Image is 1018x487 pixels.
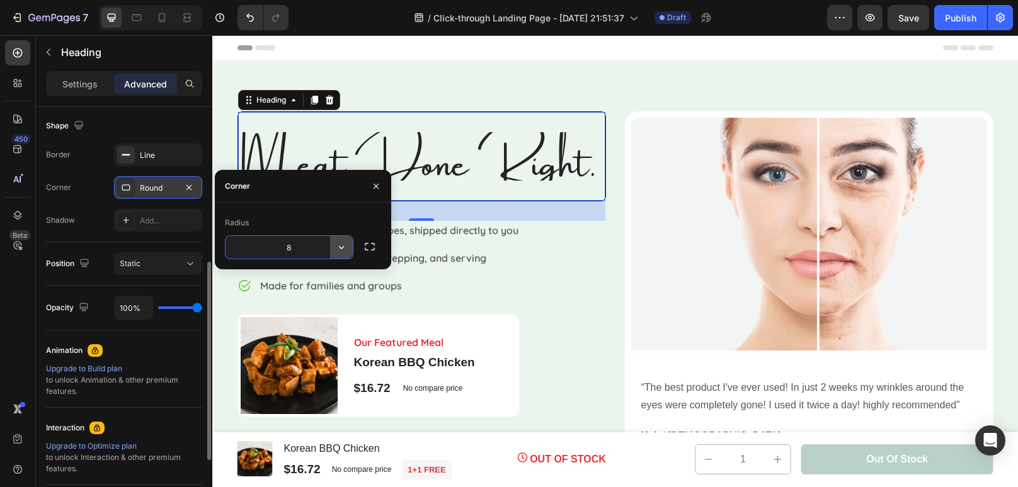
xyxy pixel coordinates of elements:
div: Upgrade to Optimize plan [46,440,202,452]
div: Line [140,150,199,161]
p: A Variety of Meat and Recipes, shipped directly to you [48,188,307,203]
div: Rich Text Editor. Editing area: main [140,298,264,316]
span: Save [898,13,919,23]
p: 7 [83,10,88,25]
button: 7 [5,5,94,30]
div: Shape [46,118,86,135]
button: increment [553,410,578,439]
div: Upgrade to Build plan [46,363,202,374]
div: Opacity [46,299,91,316]
div: Position [46,255,92,272]
div: Out of stock [654,417,716,432]
div: Add... [140,215,199,227]
img: Alt Image [25,216,39,230]
button: Out of stock [589,409,781,439]
span: / [428,11,431,25]
button: Publish [934,5,987,30]
input: Auto [226,236,353,259]
div: Interaction [46,422,84,434]
p: Advanced [124,77,167,91]
div: Corner [225,181,250,192]
img: Alt Image [25,188,39,202]
div: Beta [9,230,30,240]
div: Border [46,149,71,160]
iframe: Design area [212,35,1018,487]
p: “The best product I've ever used! In just 2 weeks my wrinkles around the eyes were completely gon... [429,344,765,380]
p: Heading [61,45,197,60]
p: Made for families and groups [48,243,307,258]
div: Open Intercom Messenger [975,425,1005,456]
div: Rich Text Editor. Editing area: main [47,186,309,204]
p: Settings [62,77,98,91]
button: Static [114,252,202,275]
span: Static [120,259,140,268]
h2: Rich Text Editor. Editing area: main [28,97,391,145]
p: No compare price [191,349,251,357]
div: Radius [225,217,249,228]
p: / [DEMOGRAPHIC_DATA] [429,392,765,410]
div: to unlock Interaction & other premium features. [46,440,202,474]
p: Saves you time planning, prepping, and serving [48,215,307,230]
span: Click-through Landing Page - [DATE] 21:51:37 [433,11,624,25]
img: Alt Image [413,76,781,322]
p: Our Featured Meal [142,299,263,315]
button: decrement [483,410,508,439]
div: $16.72 [140,344,180,362]
h1: Korean BBQ Chicken [140,318,264,337]
div: Shadow [46,215,75,226]
p: Meat Done Right. [30,98,389,144]
div: Heading [42,59,76,70]
div: Undo/Redo [237,5,289,30]
div: Publish [945,11,976,25]
div: Rich Text Editor. Editing area: main [47,214,309,232]
p: OUT OF STOCK [317,417,394,432]
button: Save [888,5,929,30]
input: Auto [115,296,152,319]
div: Corner [46,182,71,193]
span: Draft [667,12,686,23]
strong: Kala [429,395,450,406]
div: to unlock Animation & other premium features. [46,363,202,397]
input: quantity [508,410,552,439]
div: Animation [46,345,83,356]
div: Rich Text Editor. Editing area: main [47,242,309,259]
img: Alt Image [25,244,39,257]
div: 450 [12,134,30,144]
div: Round [140,182,176,194]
